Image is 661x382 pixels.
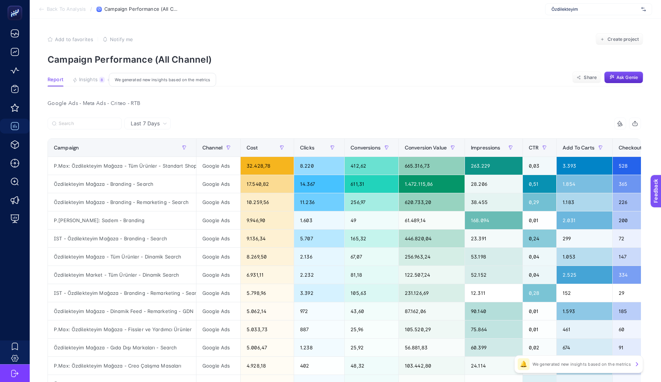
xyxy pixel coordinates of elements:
[48,248,196,266] div: Özdilekteyim Mağaza - Tüm Ürünler - Dinamik Search
[110,36,133,42] span: Notify me
[465,266,522,284] div: 52.152
[196,339,240,356] div: Google Ads
[196,284,240,302] div: Google Ads
[48,284,196,302] div: IST - Özdilekteyim Mağaza - Branding - Remarketing - Search
[608,36,639,42] span: Create project
[109,73,216,87] div: We generated new insights based on the metrics
[294,211,344,229] div: 1.603
[345,302,398,320] div: 43,60
[102,36,133,42] button: Notify me
[465,211,522,229] div: 168.094
[48,211,196,229] div: P.[PERSON_NAME]: Sadem - Branding
[48,230,196,247] div: IST - Özdilekteyim Mağaza - Branding - Search
[557,211,612,229] div: 2.031
[557,302,612,320] div: 1.593
[345,357,398,375] div: 48,32
[345,193,398,211] div: 256,97
[294,339,344,356] div: 1.238
[196,357,240,375] div: Google Ads
[345,157,398,175] div: 412,62
[294,248,344,266] div: 2.136
[345,284,398,302] div: 105,63
[42,98,647,109] div: Google Ads - Meta Ads - Criteo - RTB
[196,157,240,175] div: Google Ads
[604,72,643,83] button: Ask Genie
[523,284,556,302] div: 0,28
[241,357,294,375] div: 4.928,18
[241,248,294,266] div: 8.269,50
[196,211,240,229] div: Google Ads
[104,6,179,12] span: Campaign Performance (All Channel)
[48,266,196,284] div: Özdilekteyim Market - Tüm Ürünler - Dinamik Search
[294,175,344,193] div: 14.367
[196,320,240,338] div: Google Ads
[572,72,601,83] button: Share
[584,75,597,80] span: Share
[641,6,646,13] img: svg%3e
[99,77,105,83] div: 8
[399,302,465,320] div: 87.162,06
[523,248,556,266] div: 0,04
[533,361,631,367] p: We generated new insights based on the metrics
[241,339,294,356] div: 5.006,47
[399,284,465,302] div: 231.126,69
[399,357,465,375] div: 103.442,80
[345,175,398,193] div: 611,31
[345,339,398,356] div: 25,92
[465,230,522,247] div: 23.391
[48,36,93,42] button: Add to favorites
[48,175,196,193] div: Özdilekteyim Mağaza - Branding - Search
[405,145,447,151] span: Conversion Value
[399,248,465,266] div: 256.963,24
[523,339,556,356] div: 0,02
[59,121,117,126] input: Search
[202,145,222,151] span: Channel
[557,175,612,193] div: 1.854
[399,339,465,356] div: 56.881,83
[48,302,196,320] div: Özdilekteyim Mağaza - Dinamik Feed - Remarketing - GDN
[465,339,522,356] div: 60.399
[557,320,612,338] div: 461
[399,266,465,284] div: 122.507,24
[55,36,93,42] span: Add to favorites
[48,54,643,65] p: Campaign Performance (All Channel)
[523,175,556,193] div: 0,51
[465,175,522,193] div: 28.206
[294,230,344,247] div: 5.707
[465,193,522,211] div: 38.455
[465,284,522,302] div: 12.311
[523,266,556,284] div: 0,04
[557,193,612,211] div: 1.183
[523,302,556,320] div: 0,01
[399,175,465,193] div: 1.472.115,86
[47,6,86,12] span: Back To Analysis
[196,230,240,247] div: Google Ads
[54,145,79,151] span: Campaign
[4,2,28,8] span: Feedback
[48,339,196,356] div: Özdilekteyim Mağaza - Gıda Dışı Markaları - Search
[241,266,294,284] div: 6.931,11
[465,248,522,266] div: 53.198
[294,157,344,175] div: 8.220
[465,320,522,338] div: 75.864
[557,339,612,356] div: 674
[619,145,644,151] span: Checkouts
[345,211,398,229] div: 49
[294,320,344,338] div: 887
[294,193,344,211] div: 11.236
[48,157,196,175] div: P.Max: Özdilekteyim Mağaza - Tüm Ürünler - Standart Shopping
[557,248,612,266] div: 1.053
[48,193,196,211] div: Özdilekteyim Mağaza - Branding - Remarketing - Search
[131,120,160,127] span: Last 7 Days
[557,266,612,284] div: 2.525
[241,284,294,302] div: 5.798,96
[518,358,530,370] div: 🔔
[196,175,240,193] div: Google Ads
[294,357,344,375] div: 402
[399,230,465,247] div: 446.820,04
[300,145,315,151] span: Clicks
[563,145,595,151] span: Add To Carts
[465,357,522,375] div: 24.114
[294,302,344,320] div: 972
[79,77,98,83] span: Insights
